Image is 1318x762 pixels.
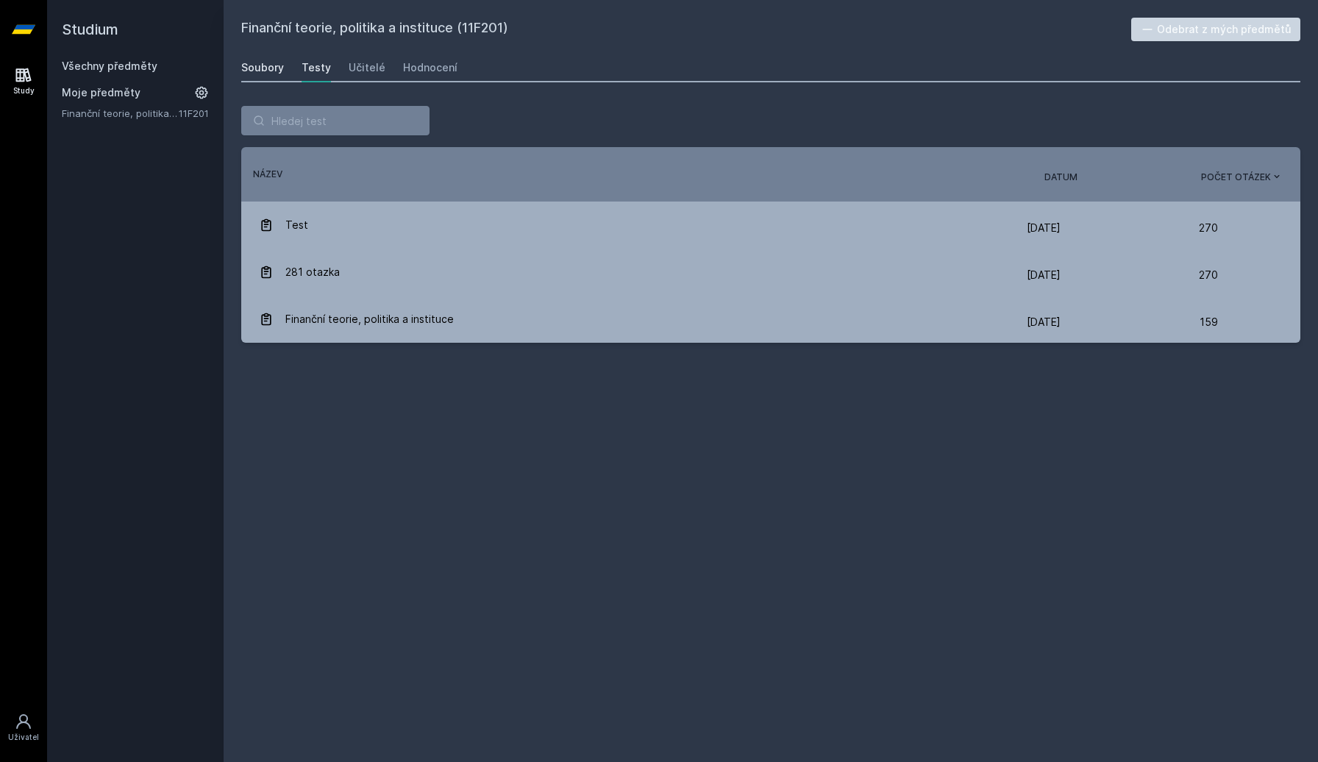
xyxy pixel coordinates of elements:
[285,305,454,334] span: Finanční teorie, politika a instituce
[285,210,308,240] span: Test
[241,202,1300,249] a: Test [DATE] 270
[241,53,284,82] a: Soubory
[403,60,457,75] div: Hodnocení
[302,53,331,82] a: Testy
[3,705,44,750] a: Uživatel
[1201,171,1283,184] button: Počet otázek
[403,53,457,82] a: Hodnocení
[1131,18,1301,41] button: Odebrat z mých předmětů
[62,60,157,72] a: Všechny předměty
[253,168,282,181] button: Název
[349,60,385,75] div: Učitelé
[13,85,35,96] div: Study
[241,296,1300,343] a: Finanční teorie, politika a instituce [DATE] 159
[1200,307,1218,337] span: 159
[241,249,1300,296] a: 281 otazka [DATE] 270
[241,60,284,75] div: Soubory
[1044,171,1077,184] button: Datum
[1199,260,1218,290] span: 270
[302,60,331,75] div: Testy
[8,732,39,743] div: Uživatel
[62,106,179,121] a: Finanční teorie, politika a instituce
[241,18,1131,41] h2: Finanční teorie, politika a instituce (11F201)
[1199,213,1218,243] span: 270
[241,106,430,135] input: Hledej test
[62,85,140,100] span: Moje předměty
[1027,221,1061,234] span: [DATE]
[1027,268,1061,281] span: [DATE]
[349,53,385,82] a: Učitelé
[1027,316,1061,328] span: [DATE]
[3,59,44,104] a: Study
[1201,171,1271,184] span: Počet otázek
[285,257,340,287] span: 281 otazka
[179,107,209,119] a: 11F201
